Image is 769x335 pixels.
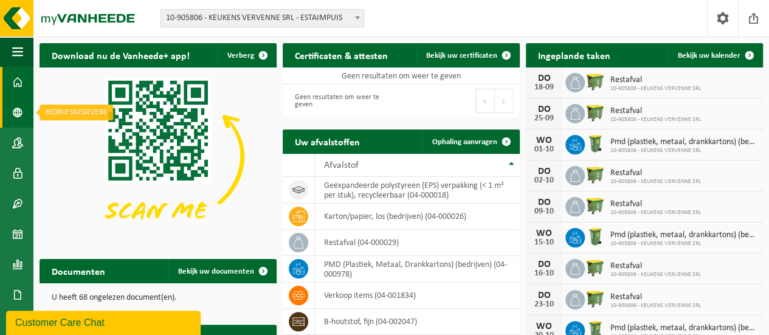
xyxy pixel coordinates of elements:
[178,268,254,275] span: Bekijk uw documenten
[532,269,556,278] div: 16-10
[289,88,395,114] div: Geen resultaten om weer te geven
[610,271,701,278] span: 10-905806 - KEUKENS VERVENNE SRL
[610,230,757,240] span: Pmd (plastiek, metaal, drankkartons) (bedrijven)
[532,322,556,331] div: WO
[610,292,701,302] span: Restafval
[610,240,757,247] span: 10-905806 - KEUKENS VERVENNE SRL
[532,114,556,123] div: 25-09
[426,52,497,60] span: Bekijk uw certificaten
[532,83,556,92] div: 18-09
[475,89,495,113] button: Previous
[416,43,519,67] a: Bekijk uw certificaten
[315,204,520,230] td: karton/papier, los (bedrijven) (04-000026)
[532,300,556,309] div: 23-10
[40,259,117,283] h2: Documenten
[610,85,701,92] span: 10-905806 - KEUKENS VERVENNE SRL
[532,105,556,114] div: DO
[585,164,605,185] img: WB-1100-HPE-GN-50
[40,43,202,67] h2: Download nu de Vanheede+ app!
[40,67,277,246] img: Download de VHEPlus App
[422,130,519,154] a: Ophaling aanvragen
[532,198,556,207] div: DO
[283,67,520,85] td: Geen resultaten om weer te geven
[283,43,400,67] h2: Certificaten & attesten
[532,145,556,154] div: 01-10
[52,294,264,302] p: U heeft 68 ongelezen document(en).
[585,226,605,247] img: WB-0240-HPE-GN-50
[532,291,556,300] div: DO
[532,260,556,269] div: DO
[610,261,701,271] span: Restafval
[585,133,605,154] img: WB-0240-HPE-GN-50
[610,168,701,178] span: Restafval
[585,102,605,123] img: WB-1100-HPE-GN-50
[432,138,497,146] span: Ophaling aanvragen
[160,9,364,27] span: 10-905806 - KEUKENS VERVENNE SRL - ESTAIMPUIS
[610,106,701,116] span: Restafval
[610,209,701,216] span: 10-905806 - KEUKENS VERVENNE SRL
[315,177,520,204] td: geëxpandeerde polystyreen (EPS) verpakking (< 1 m² per stuk), recycleerbaar (04-000018)
[668,43,762,67] a: Bekijk uw kalender
[532,136,556,145] div: WO
[495,89,514,113] button: Next
[585,257,605,278] img: WB-1100-HPE-GN-50
[6,308,203,335] iframe: chat widget
[532,238,556,247] div: 15-10
[315,283,520,309] td: verkoop items (04-001834)
[315,230,520,256] td: restafval (04-000029)
[315,256,520,283] td: PMD (Plastiek, Metaal, Drankkartons) (bedrijven) (04-000978)
[532,229,556,238] div: WO
[585,195,605,216] img: WB-1100-HPE-GN-50
[610,323,757,333] span: Pmd (plastiek, metaal, drankkartons) (bedrijven)
[610,302,701,309] span: 10-905806 - KEUKENS VERVENNE SRL
[610,147,757,154] span: 10-905806 - KEUKENS VERVENNE SRL
[315,309,520,335] td: B-houtstof, fijn (04-002047)
[532,207,556,216] div: 09-10
[610,178,701,185] span: 10-905806 - KEUKENS VERVENNE SRL
[227,52,254,60] span: Verberg
[532,74,556,83] div: DO
[161,10,364,27] span: 10-905806 - KEUKENS VERVENNE SRL - ESTAIMPUIS
[610,199,701,209] span: Restafval
[678,52,740,60] span: Bekijk uw kalender
[610,137,757,147] span: Pmd (plastiek, metaal, drankkartons) (bedrijven)
[218,43,275,67] button: Verberg
[526,43,622,67] h2: Ingeplande taken
[283,130,372,153] h2: Uw afvalstoffen
[610,75,701,85] span: Restafval
[585,288,605,309] img: WB-1100-HPE-GN-50
[532,167,556,176] div: DO
[168,259,275,283] a: Bekijk uw documenten
[532,176,556,185] div: 02-10
[324,161,359,170] span: Afvalstof
[610,116,701,123] span: 10-905806 - KEUKENS VERVENNE SRL
[585,71,605,92] img: WB-1100-HPE-GN-50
